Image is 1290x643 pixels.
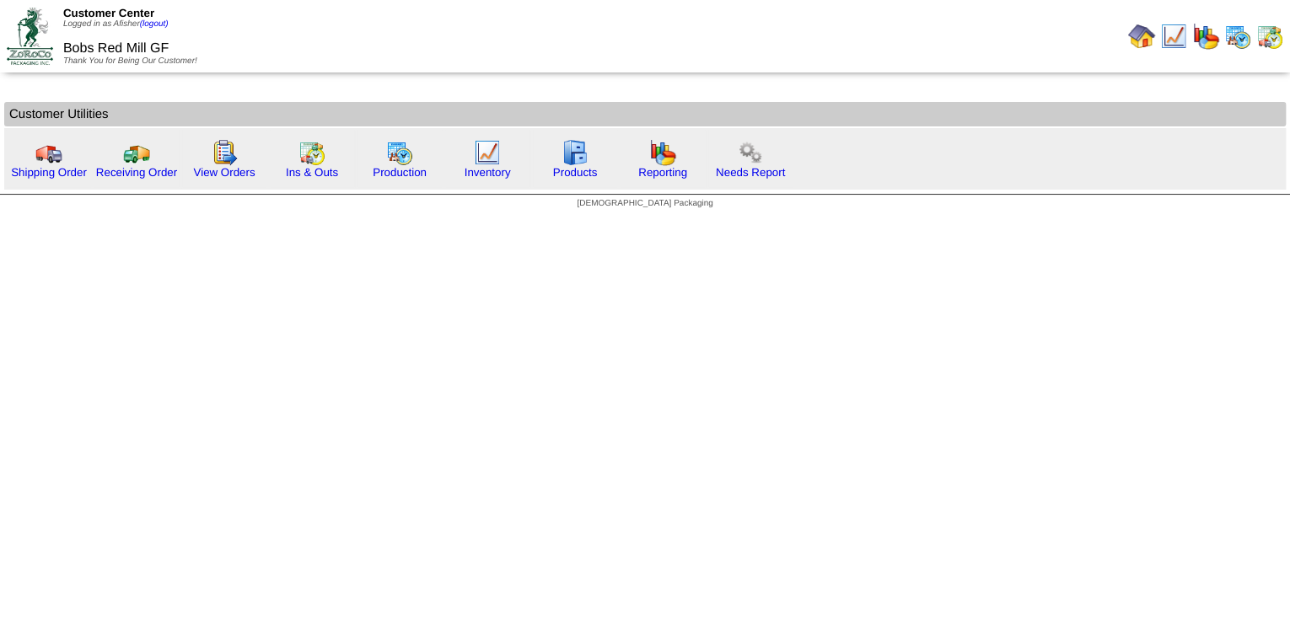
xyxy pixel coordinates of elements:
img: calendarprod.gif [386,139,413,166]
span: Customer Center [63,7,154,19]
img: home.gif [1128,23,1155,50]
a: (logout) [140,19,169,29]
img: truck2.gif [123,139,150,166]
img: workorder.gif [211,139,238,166]
a: Needs Report [716,166,785,179]
span: Logged in as Afisher [63,19,169,29]
a: Reporting [638,166,687,179]
span: [DEMOGRAPHIC_DATA] Packaging [577,199,712,208]
img: workflow.png [737,139,764,166]
a: View Orders [193,166,255,179]
img: ZoRoCo_Logo(Green%26Foil)%20jpg.webp [7,8,53,64]
img: truck.gif [35,139,62,166]
a: Production [373,166,427,179]
img: calendarinout.gif [298,139,325,166]
a: Products [553,166,598,179]
img: graph.gif [649,139,676,166]
a: Receiving Order [96,166,177,179]
img: calendarprod.gif [1224,23,1251,50]
img: line_graph.gif [1160,23,1187,50]
a: Ins & Outs [286,166,338,179]
img: calendarinout.gif [1256,23,1283,50]
td: Customer Utilities [4,102,1286,126]
img: cabinet.gif [562,139,589,166]
span: Thank You for Being Our Customer! [63,56,197,66]
span: Bobs Red Mill GF [63,41,169,56]
a: Shipping Order [11,166,87,179]
img: graph.gif [1192,23,1219,50]
a: Inventory [465,166,511,179]
img: line_graph.gif [474,139,501,166]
